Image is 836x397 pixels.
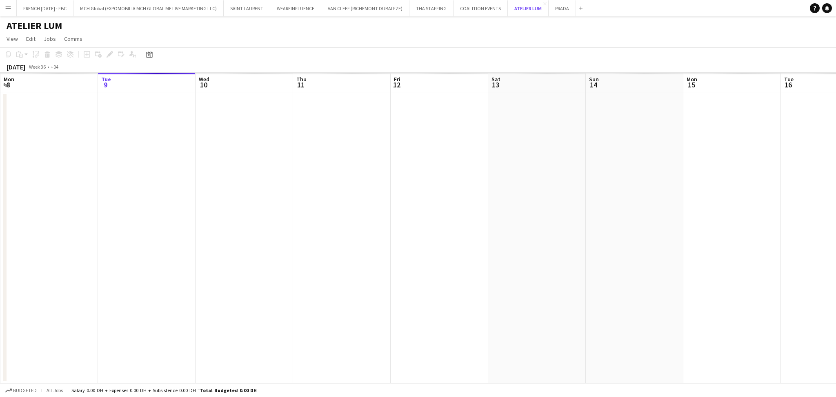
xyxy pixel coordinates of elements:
[490,80,500,89] span: 13
[783,80,794,89] span: 16
[685,80,697,89] span: 15
[409,0,454,16] button: THA STAFFING
[687,76,697,83] span: Mon
[23,33,39,44] a: Edit
[589,76,599,83] span: Sun
[61,33,86,44] a: Comms
[296,76,307,83] span: Thu
[40,33,59,44] a: Jobs
[13,388,37,393] span: Budgeted
[101,76,111,83] span: Tue
[26,35,36,42] span: Edit
[508,0,549,16] button: ATELIER LUM
[7,63,25,71] div: [DATE]
[2,80,14,89] span: 8
[491,76,500,83] span: Sat
[549,0,576,16] button: PRADA
[27,64,47,70] span: Week 36
[200,387,257,393] span: Total Budgeted 0.00 DH
[270,0,321,16] button: WEAREINFLUENCE
[454,0,508,16] button: COALITION EVENTS
[73,0,224,16] button: MCH Global (EXPOMOBILIA MCH GLOBAL ME LIVE MARKETING LLC)
[588,80,599,89] span: 14
[4,76,14,83] span: Mon
[7,20,62,32] h1: ATELIER LUM
[45,387,64,393] span: All jobs
[4,386,38,395] button: Budgeted
[100,80,111,89] span: 9
[51,64,58,70] div: +04
[64,35,82,42] span: Comms
[394,76,400,83] span: Fri
[199,76,209,83] span: Wed
[321,0,409,16] button: VAN CLEEF (RICHEMONT DUBAI FZE)
[17,0,73,16] button: FRENCH [DATE] - FBC
[295,80,307,89] span: 11
[198,80,209,89] span: 10
[224,0,270,16] button: SAINT LAURENT
[7,35,18,42] span: View
[71,387,257,393] div: Salary 0.00 DH + Expenses 0.00 DH + Subsistence 0.00 DH =
[3,33,21,44] a: View
[393,80,400,89] span: 12
[44,35,56,42] span: Jobs
[784,76,794,83] span: Tue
